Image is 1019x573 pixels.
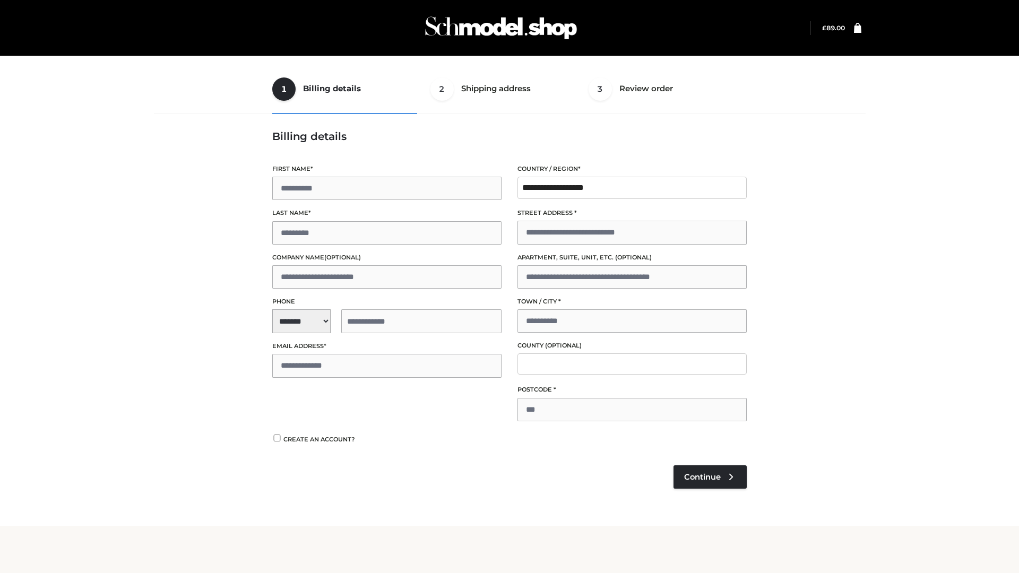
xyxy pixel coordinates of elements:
[517,385,747,395] label: Postcode
[822,24,826,32] span: £
[421,7,581,49] img: Schmodel Admin 964
[272,253,502,263] label: Company name
[673,465,747,489] a: Continue
[272,435,282,441] input: Create an account?
[283,436,355,443] span: Create an account?
[517,341,747,351] label: County
[517,297,747,307] label: Town / City
[272,164,502,174] label: First name
[822,24,845,32] a: £89.00
[615,254,652,261] span: (optional)
[517,164,747,174] label: Country / Region
[517,208,747,218] label: Street address
[324,254,361,261] span: (optional)
[272,208,502,218] label: Last name
[545,342,582,349] span: (optional)
[684,472,721,482] span: Continue
[272,297,502,307] label: Phone
[272,130,747,143] h3: Billing details
[272,341,502,351] label: Email address
[822,24,845,32] bdi: 89.00
[517,253,747,263] label: Apartment, suite, unit, etc.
